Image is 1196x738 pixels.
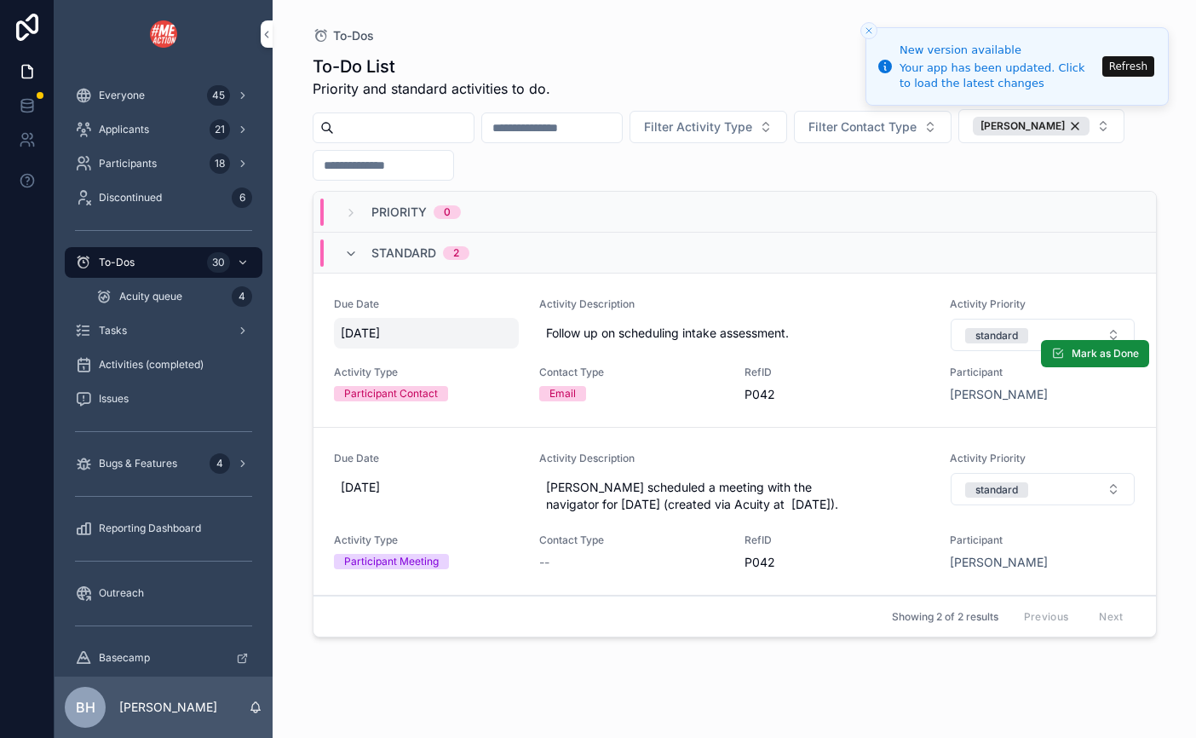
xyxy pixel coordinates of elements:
p: [PERSON_NAME] [119,699,217,716]
span: Contact Type [539,366,724,379]
a: Acuity queue4 [85,281,262,312]
a: Due Date[DATE]Activity DescriptionFollow up on scheduling intake assessment.Activity PrioritySele... [313,274,1156,428]
span: RefID [745,366,929,379]
div: 6 [232,187,252,208]
span: Filter Contact Type [808,118,917,135]
span: standard [371,245,436,262]
span: To-Dos [99,256,135,269]
span: Reporting Dashboard [99,522,201,535]
div: 0 [444,205,451,219]
a: To-Dos [313,27,374,44]
span: -- [539,554,549,571]
span: Participant [950,366,1135,379]
div: 4 [232,286,252,307]
button: Select Button [630,111,787,143]
span: Acuity queue [119,290,182,303]
div: 2 [453,246,459,260]
a: Discontinued6 [65,182,262,213]
span: Discontinued [99,191,162,205]
span: Participants [99,157,157,170]
span: Activity Description [539,452,930,465]
div: Participant Meeting [344,554,439,569]
span: Filter Activity Type [644,118,752,135]
span: Everyone [99,89,145,102]
span: Mark as Done [1072,347,1139,360]
span: Due Date [334,297,519,311]
img: App logo [150,20,177,48]
button: Select Button [951,473,1134,505]
span: Participant [950,533,1135,547]
span: BH [76,697,95,718]
a: Due Date[DATE]Activity Description[PERSON_NAME] scheduled a meeting with the navigator for [DATE]... [313,428,1156,596]
button: Select Button [794,111,952,143]
a: [PERSON_NAME] [950,386,1048,403]
span: Basecamp [99,651,150,665]
span: [PERSON_NAME] scheduled a meeting with the navigator for [DATE] (created via Acuity at [DATE]). [546,479,923,513]
div: standard [975,482,1018,498]
span: [DATE] [341,325,512,342]
a: [PERSON_NAME] [950,554,1048,571]
span: Issues [99,392,129,406]
span: Activity Priority [950,297,1135,311]
div: standard [975,328,1018,343]
button: Refresh [1102,56,1154,77]
span: Activity Description [539,297,930,311]
span: Activities (completed) [99,358,204,372]
button: Select Button [958,109,1124,143]
a: To-Dos30 [65,247,262,278]
span: Activity Type [334,533,519,547]
span: priority [371,204,427,221]
a: Everyone45 [65,80,262,111]
a: Bugs & Features4 [65,448,262,479]
a: Basecamp [65,643,262,673]
div: 21 [210,119,230,140]
span: Tasks [99,324,127,337]
span: Outreach [99,586,144,600]
span: Activity Priority [950,452,1135,465]
span: [PERSON_NAME] [980,119,1065,133]
div: 4 [210,453,230,474]
span: Contact Type [539,533,724,547]
a: Issues [65,383,262,414]
a: Outreach [65,578,262,608]
span: Priority and standard activities to do. [313,78,550,99]
div: Participant Contact [344,386,438,401]
div: New version available [900,42,1097,59]
div: Email [549,386,576,401]
div: 30 [207,252,230,273]
a: Reporting Dashboard [65,513,262,544]
div: 18 [210,153,230,174]
h1: To-Do List [313,55,550,78]
span: Bugs & Features [99,457,177,470]
button: Close toast [860,22,877,39]
button: Select Button [951,319,1134,351]
span: P042 [745,554,929,571]
span: [DATE] [341,479,512,496]
span: To-Dos [333,27,374,44]
span: Due Date [334,452,519,465]
a: Applicants21 [65,114,262,145]
span: Follow up on scheduling intake assessment. [546,325,923,342]
div: 45 [207,85,230,106]
a: Activities (completed) [65,349,262,380]
span: Activity Type [334,366,519,379]
a: Tasks [65,315,262,346]
button: Mark as Done [1041,340,1149,367]
span: RefID [745,533,929,547]
a: Participants18 [65,148,262,179]
span: Showing 2 of 2 results [892,610,998,624]
span: Applicants [99,123,149,136]
span: P042 [745,386,929,403]
div: scrollable content [55,68,273,677]
button: Unselect 42 [973,117,1090,135]
div: Your app has been updated. Click to load the latest changes [900,61,1097,91]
